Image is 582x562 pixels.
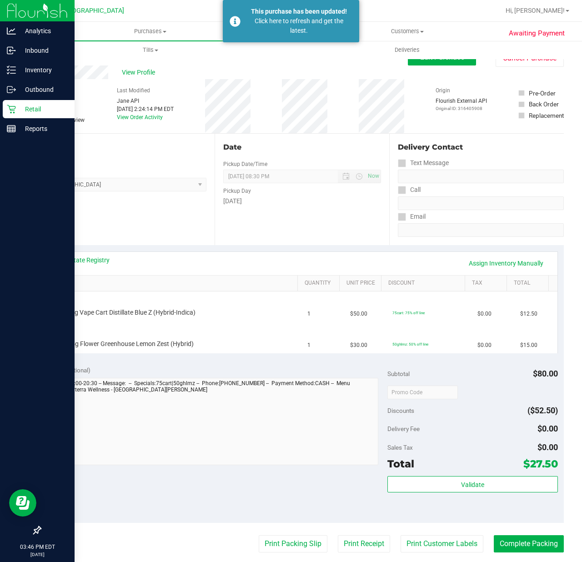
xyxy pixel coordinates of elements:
a: Total [514,280,545,287]
inline-svg: Analytics [7,26,16,35]
p: Outbound [16,84,70,95]
span: $30.00 [350,341,367,350]
span: Deliveries [382,46,432,54]
span: [GEOGRAPHIC_DATA] [62,7,124,15]
span: Discounts [387,402,414,419]
p: Inbound [16,45,70,56]
inline-svg: Inventory [7,65,16,75]
a: View State Registry [55,256,110,265]
span: $0.00 [477,341,492,350]
span: $0.00 [537,442,558,452]
button: Print Packing Slip [259,535,327,552]
span: $0.00 [537,424,558,433]
span: $80.00 [533,369,558,378]
p: Reports [16,123,70,134]
button: Validate [387,476,558,492]
span: $27.50 [523,457,558,470]
span: ($52.50) [527,406,558,415]
input: Format: (999) 999-9999 [398,196,564,210]
input: Promo Code [387,386,458,399]
span: $0.00 [477,310,492,318]
span: Hi, [PERSON_NAME]! [506,7,565,14]
div: Flourish External API [436,97,487,112]
p: Original ID: 316405908 [436,105,487,112]
span: Customers [279,27,535,35]
span: Tills [22,46,278,54]
div: Back Order [529,100,559,109]
span: View Profile [122,68,158,77]
span: 1 [307,310,311,318]
div: Pre-Order [529,89,556,98]
a: SKU [54,280,294,287]
label: Call [398,183,421,196]
a: Unit Price [346,280,377,287]
label: Origin [436,86,450,95]
span: 1 [307,341,311,350]
p: 03:46 PM EDT [4,543,70,551]
label: Pickup Day [223,187,251,195]
div: [DATE] [223,196,381,206]
span: 75cart: 75% off line [392,311,425,315]
span: FT 0.5g Vape Cart Distillate Blue Z (Hybrid-Indica) [57,308,196,317]
label: Pickup Date/Time [223,160,267,168]
a: Quantity [305,280,336,287]
div: [DATE] 2:24:14 PM EDT [117,105,174,113]
span: Delivery Fee [387,425,420,432]
a: Purchases [22,22,279,41]
p: Analytics [16,25,70,36]
p: Retail [16,104,70,115]
button: Print Receipt [338,535,390,552]
span: $12.50 [520,310,537,318]
span: Total [387,457,414,470]
a: Tax [472,280,503,287]
label: Text Message [398,156,449,170]
span: Validate [461,481,484,488]
a: Customers [279,22,536,41]
a: Assign Inventory Manually [463,256,549,271]
div: This purchase has been updated! [246,7,352,16]
div: Replacement [529,111,564,120]
label: Last Modified [117,86,150,95]
a: Discount [388,280,461,287]
span: 50ghlmz: 50% off line [392,342,428,346]
span: Sales Tax [387,444,413,451]
span: $15.00 [520,341,537,350]
button: Print Customer Labels [401,535,483,552]
div: Delivery Contact [398,142,564,153]
div: Jane API [117,97,174,105]
span: Awaiting Payment [509,28,565,39]
input: Format: (999) 999-9999 [398,170,564,183]
iframe: Resource center [9,489,36,517]
a: Tills [22,40,279,60]
inline-svg: Retail [7,105,16,114]
div: Click here to refresh and get the latest. [246,16,352,35]
span: FD 3.5g Flower Greenhouse Lemon Zest (Hybrid) [57,340,194,348]
p: Inventory [16,65,70,75]
p: [DATE] [4,551,70,558]
div: Date [223,142,381,153]
span: Purchases [22,27,279,35]
button: Complete Packing [494,535,564,552]
span: $50.00 [350,310,367,318]
div: Location [40,142,206,153]
inline-svg: Inbound [7,46,16,55]
a: Deliveries [279,40,536,60]
a: View Order Activity [117,114,163,120]
label: Email [398,210,426,223]
span: Subtotal [387,370,410,377]
inline-svg: Outbound [7,85,16,94]
inline-svg: Reports [7,124,16,133]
